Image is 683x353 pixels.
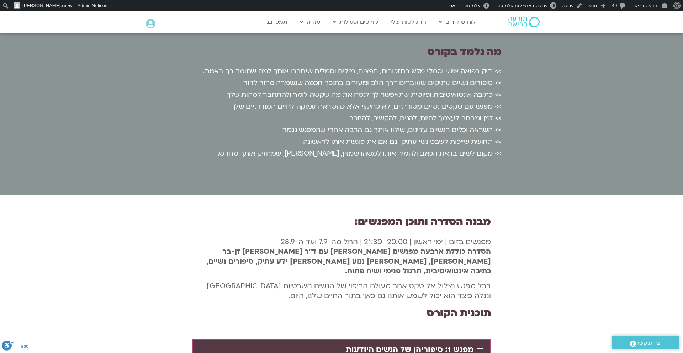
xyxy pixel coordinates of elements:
a: תמכו בנו [262,15,291,29]
span: עריכה באמצעות אלמנטור [496,3,548,8]
a: ההקלטות שלי [387,15,430,29]
span: [PERSON_NAME] [22,3,60,8]
a: קורסים ופעילות [329,15,382,29]
img: תודעה בריאה [508,17,540,27]
h2: מבנה הסדרה ותוכן המפגשים: [192,212,491,232]
span: >> תיק רפואה אישי וסמלי מלא בתזכורות, חפצים, מילים וסמלים שיחברו אותך למה שתומך בך באמת. [203,67,502,76]
span: >> מקום לשים בו את הכאב ולהמיר אותו למשהו שמזין, [PERSON_NAME], שמחזיק אותך מחדש. [218,149,502,158]
span: מפגשים בזום | ימי ראשון | 20:00–21:30 | החל מה-7.9 ועד ה-28.9 [281,237,491,247]
span: בכל מפגש נצלול אל טקס אחר מעולם הריפוי של הנשים השבטיות [GEOGRAPHIC_DATA], ונגלה כיצד הוא יכול לש... [205,281,491,301]
strong: הסדרה כוללת ארבעה מפגשים [PERSON_NAME] עם ד"ר [PERSON_NAME] זן-בר [PERSON_NAME], [PERSON_NAME] ננ... [207,247,491,276]
a: עזרה [296,15,324,29]
span: >> כתיבה אינטואיטיבית ופיוטית שתאפשר לך לנסח את מה שקשה לומר ולהתחבר למהות שלך [227,90,502,99]
span: >> זמן ומרחב לעצמך להיות, להניח, להקשיב, להיזכר [349,114,502,123]
h2: תוכנית הקורס [192,303,491,323]
span: >> תחושת שייכות לשבט נשי עתיק גם אם את פוגשת אותו לראשונה [303,137,502,146]
span: יצירת קשר [636,338,662,348]
a: לוח שידורים [435,15,479,29]
span: >> סיפורים נשיים עתיקים שעוברים דרך הלב ומעירים בתוכך חכמה שנשמרה מדור לדור [243,78,502,88]
h2: מה נלמד בקורס [181,42,502,62]
a: יצירת קשר [612,336,679,349]
span: >> מפגש עם טקסים נשיים מסורתיים, לא כחיקוי אלא כהשראה עמוקה לחיים המודרניים שלך [232,102,502,111]
span: >> השראה וכלים רגשיים עדינים, שילוו אותך גם הרבה אחרי שהמפגש נגמר [282,125,502,135]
